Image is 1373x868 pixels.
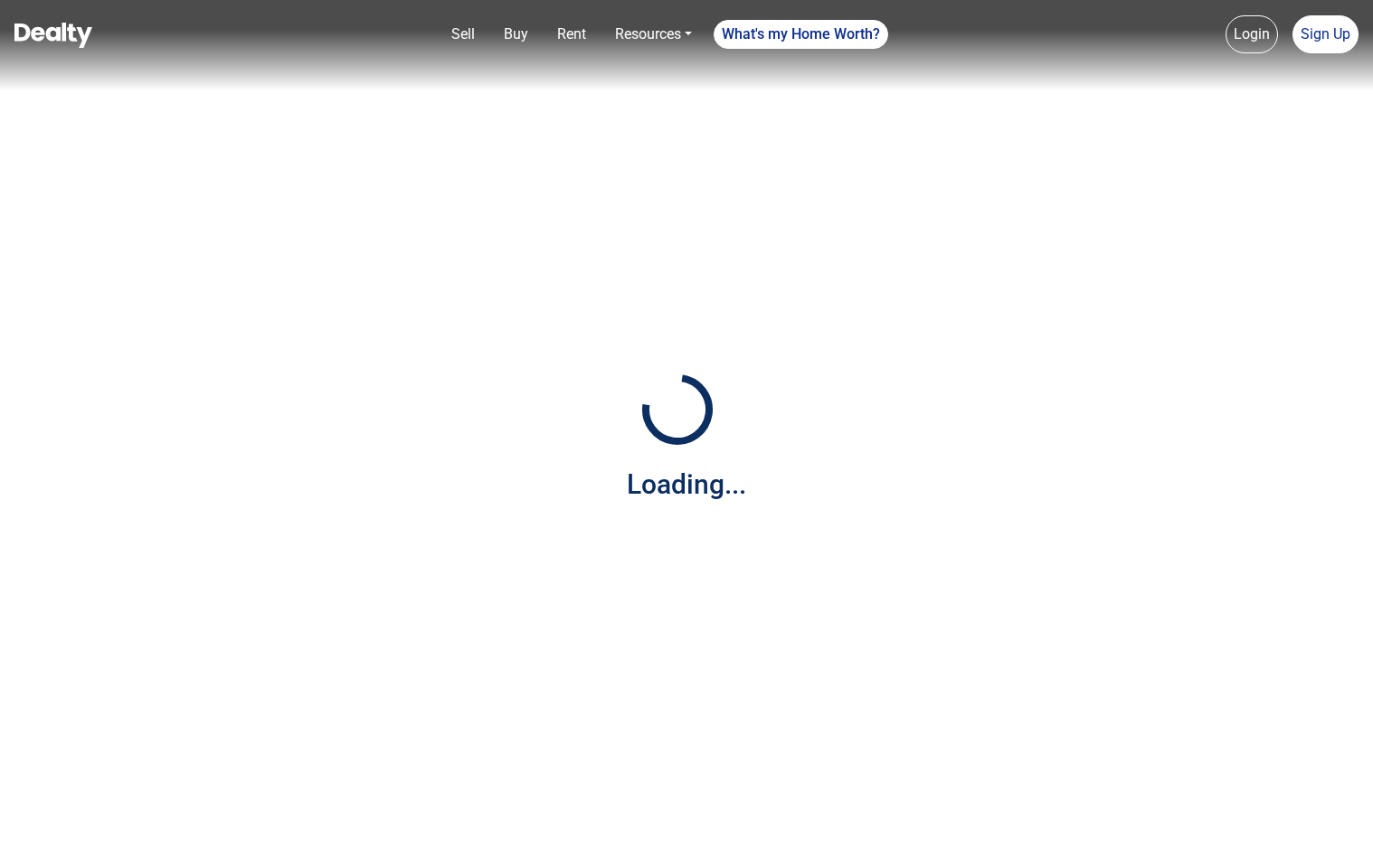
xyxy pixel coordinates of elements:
a: Sign Up [1293,15,1359,53]
img: Loading [632,364,723,455]
a: Sell [444,16,482,52]
a: Buy [497,16,535,52]
div: Loading... [627,464,746,505]
a: Resources [608,16,699,52]
a: Rent [550,16,593,52]
a: What's my Home Worth? [714,20,888,49]
a: Login [1226,15,1278,53]
img: Dealty - Buy, Sell & Rent Homes [14,23,92,48]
